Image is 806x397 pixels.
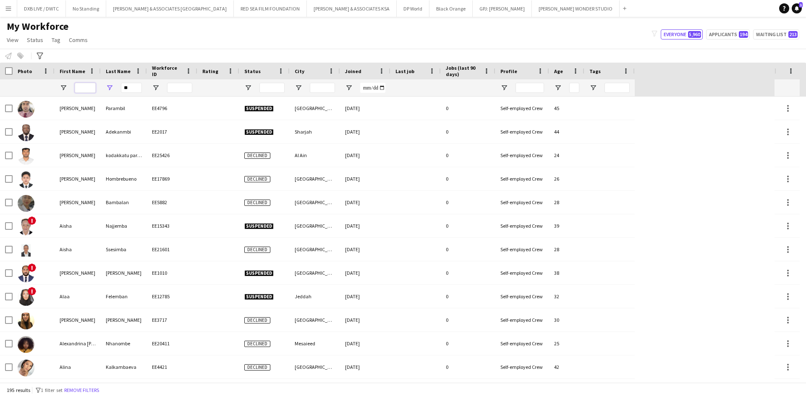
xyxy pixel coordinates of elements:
[340,238,390,261] div: [DATE]
[17,0,66,17] button: DXB LIVE / DWTC
[55,332,101,355] div: Alexandrina [PERSON_NAME] [PERSON_NAME]
[441,308,495,331] div: 0
[244,247,270,253] span: Declined
[244,317,270,323] span: Declined
[18,313,34,329] img: Alejandra Zambrano
[549,238,584,261] div: 28
[441,214,495,237] div: 0
[446,65,480,77] span: Jobs (last 90 days)
[147,144,197,167] div: EE25426
[290,332,340,355] div: Mesaieed
[495,120,549,143] div: Self-employed Crew
[63,386,101,395] button: Remove filters
[66,0,106,17] button: No Standing
[753,29,799,39] button: Waiting list213
[101,308,147,331] div: [PERSON_NAME]
[569,83,579,93] input: Age Filter Input
[60,68,85,74] span: First Name
[290,144,340,167] div: Al Ain
[55,261,101,284] div: [PERSON_NAME]
[7,20,68,33] span: My Workforce
[589,84,597,92] button: Open Filter Menu
[495,308,549,331] div: Self-employed Crew
[473,0,532,17] button: GPJ: [PERSON_NAME]
[495,191,549,214] div: Self-employed Crew
[18,242,34,259] img: Aisha Ssesimba
[147,191,197,214] div: EE5882
[55,285,101,308] div: Alaa
[340,144,390,167] div: [DATE]
[147,97,197,120] div: EE4796
[18,101,34,118] img: Abdurahman Parambil
[152,65,182,77] span: Workforce ID
[441,97,495,120] div: 0
[18,124,34,141] img: Adeyemi Michael Adekanmbi
[340,167,390,190] div: [DATE]
[549,332,584,355] div: 25
[244,294,274,300] span: Suspended
[661,29,703,39] button: Everyone5,960
[290,167,340,190] div: [GEOGRAPHIC_DATA]
[101,332,147,355] div: Nhanombe
[244,68,261,74] span: Status
[340,97,390,120] div: [DATE]
[441,332,495,355] div: 0
[244,105,274,112] span: Suspended
[18,148,34,165] img: Adhul kodakkatu parambil
[18,336,34,353] img: Alexandrina Angela Ernesto Nhanombe
[554,84,562,92] button: Open Filter Menu
[739,31,748,38] span: 194
[28,216,36,225] span: !
[441,285,495,308] div: 0
[244,176,270,182] span: Declined
[3,34,22,45] a: View
[495,261,549,284] div: Self-employed Crew
[495,285,549,308] div: Self-employed Crew
[290,191,340,214] div: [GEOGRAPHIC_DATA]
[500,68,517,74] span: Profile
[340,261,390,284] div: [DATE]
[549,167,584,190] div: 26
[340,214,390,237] div: [DATE]
[589,68,601,74] span: Tags
[441,191,495,214] div: 0
[441,144,495,167] div: 0
[244,129,274,135] span: Suspended
[516,83,544,93] input: Profile Filter Input
[18,289,34,306] img: Alaa Felemban
[340,332,390,355] div: [DATE]
[106,84,113,92] button: Open Filter Menu
[18,195,34,212] img: Aira Sharina Bambalan
[549,97,584,120] div: 45
[244,341,270,347] span: Declined
[41,387,63,393] span: 1 filter set
[360,83,385,93] input: Joined Filter Input
[340,191,390,214] div: [DATE]
[290,97,340,120] div: [GEOGRAPHIC_DATA]
[147,308,197,331] div: EE3717
[244,152,270,159] span: Declined
[18,171,34,188] img: Adrian Hombrebueno
[35,51,45,61] app-action-btn: Advanced filters
[244,200,270,206] span: Declined
[106,0,234,17] button: [PERSON_NAME] & ASSOCIATES [GEOGRAPHIC_DATA]
[549,308,584,331] div: 30
[55,308,101,331] div: [PERSON_NAME]
[549,261,584,284] div: 38
[495,355,549,379] div: Self-employed Crew
[202,68,218,74] span: Rating
[310,83,335,93] input: City Filter Input
[65,34,91,45] a: Comms
[101,167,147,190] div: Hombrebueno
[549,285,584,308] div: 32
[147,120,197,143] div: EE2017
[18,218,34,235] img: Aisha Najjemba
[549,214,584,237] div: 39
[495,144,549,167] div: Self-employed Crew
[152,84,160,92] button: Open Filter Menu
[688,31,701,38] span: 5,960
[549,120,584,143] div: 44
[55,97,101,120] div: [PERSON_NAME]
[429,0,473,17] button: Black Orange
[101,144,147,167] div: kodakkatu parambil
